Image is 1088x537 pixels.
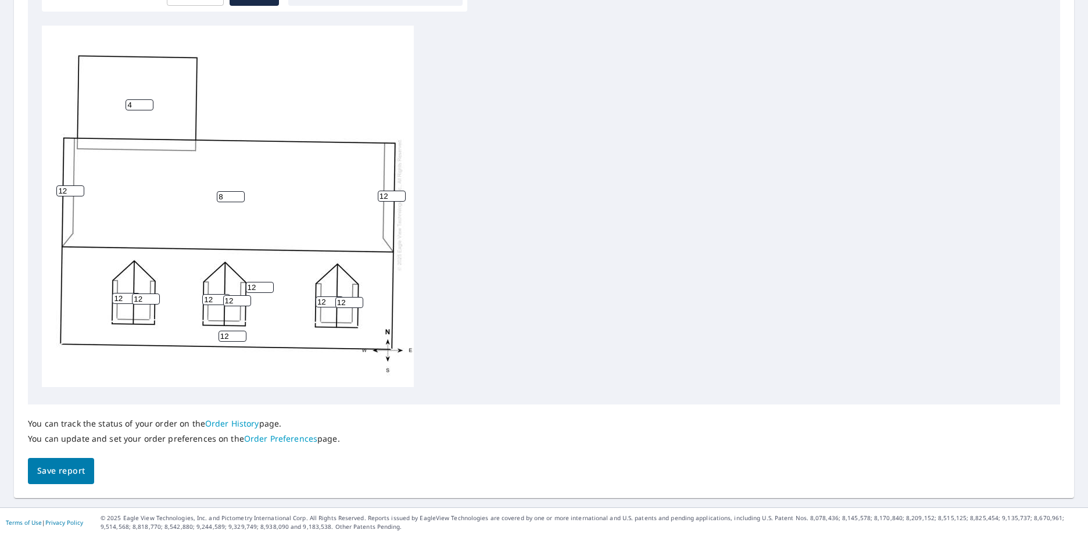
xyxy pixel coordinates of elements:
[37,464,85,478] span: Save report
[28,458,94,484] button: Save report
[101,514,1082,531] p: © 2025 Eagle View Technologies, Inc. and Pictometry International Corp. All Rights Reserved. Repo...
[45,518,83,527] a: Privacy Policy
[28,434,340,444] p: You can update and set your order preferences on the page.
[6,518,42,527] a: Terms of Use
[244,433,317,444] a: Order Preferences
[6,519,83,526] p: |
[28,418,340,429] p: You can track the status of your order on the page.
[205,418,259,429] a: Order History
